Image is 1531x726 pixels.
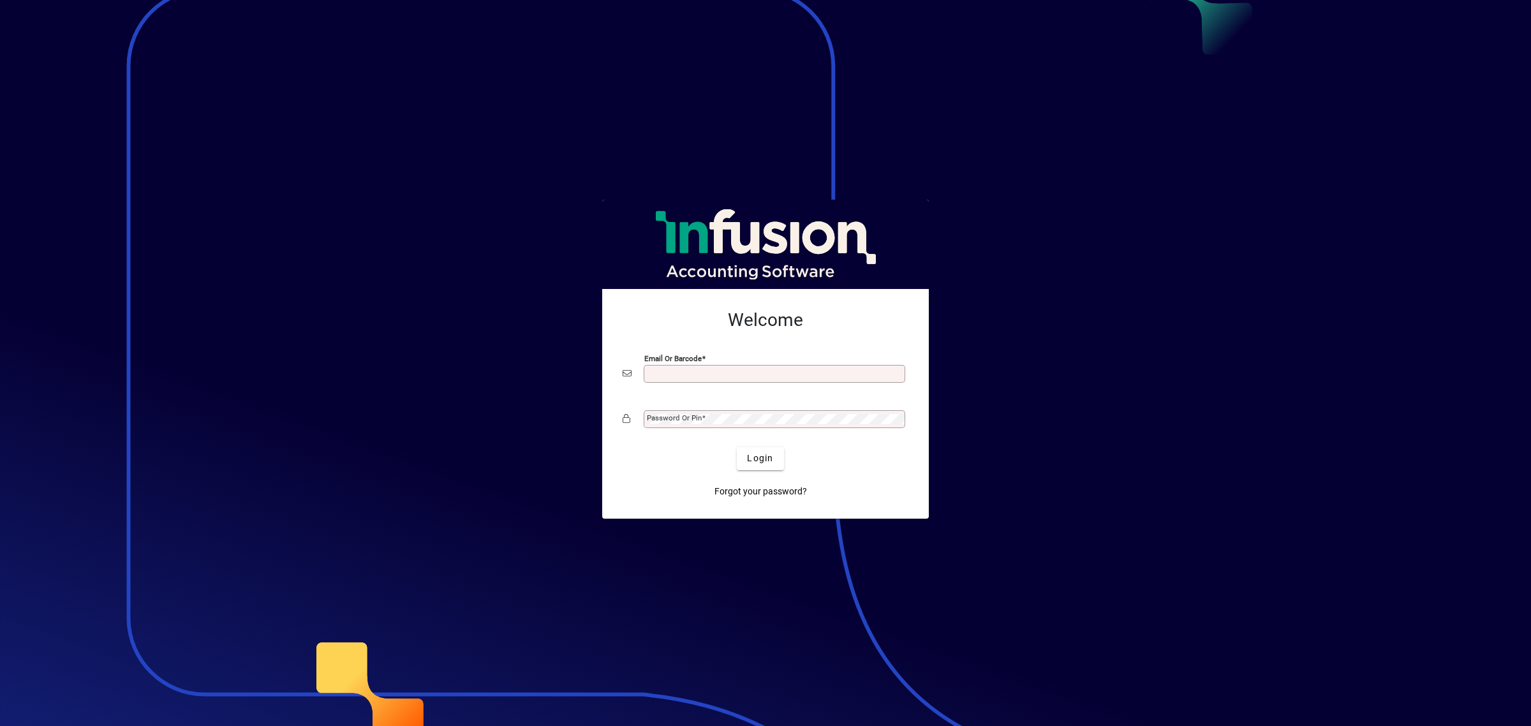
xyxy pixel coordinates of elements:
span: Login [747,452,773,465]
mat-label: Password or Pin [647,413,702,422]
mat-label: Email or Barcode [644,353,702,362]
h2: Welcome [623,309,908,331]
button: Login [737,447,783,470]
span: Forgot your password? [714,485,807,498]
a: Forgot your password? [709,480,812,503]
